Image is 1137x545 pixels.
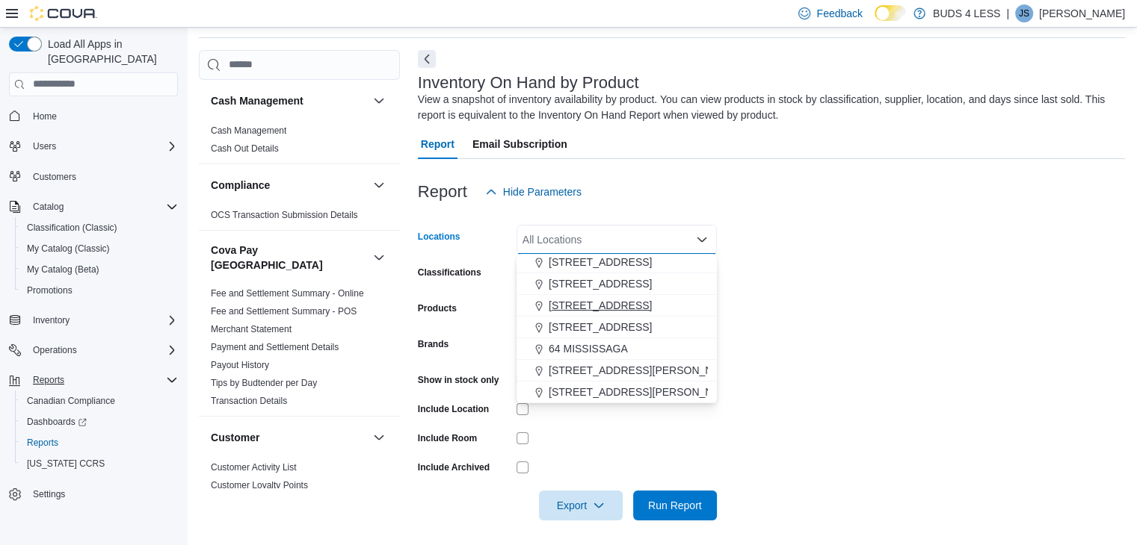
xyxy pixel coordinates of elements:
a: Cash Management [211,125,286,136]
label: Locations [418,231,460,243]
span: Dashboards [21,413,178,431]
button: Next [418,50,436,68]
span: [STREET_ADDRESS] [549,276,652,291]
div: Jon Stephan [1015,4,1033,22]
span: My Catalog (Beta) [27,264,99,275]
button: Customer [370,429,388,446]
button: Operations [27,341,83,359]
button: Inventory [3,310,184,331]
a: Customer Activity List [211,462,297,473]
button: Home [3,105,184,127]
h3: Inventory On Hand by Product [418,74,639,92]
button: Promotions [15,280,184,301]
label: Brands [418,338,449,350]
span: Fee and Settlement Summary - Online [211,287,364,299]
nav: Complex example [9,99,178,544]
span: Classification (Classic) [21,219,178,237]
span: Canadian Compliance [27,395,115,407]
span: Classification (Classic) [27,222,117,234]
button: [STREET_ADDRESS] [517,252,717,273]
span: Transaction Details [211,395,287,407]
div: Compliance [199,206,400,230]
button: Cova Pay [GEOGRAPHIC_DATA] [370,249,388,267]
button: Users [3,136,184,157]
span: Merchant Statement [211,323,292,335]
a: Home [27,108,63,125]
a: Promotions [21,281,78,299]
h3: Report [418,183,467,201]
span: Customers [27,167,178,186]
h3: Cash Management [211,93,303,108]
button: Catalog [3,196,184,217]
span: Cash Out Details [211,143,279,155]
button: Reports [3,370,184,390]
p: | [1006,4,1009,22]
span: Canadian Compliance [21,392,178,410]
span: Feedback [816,6,862,21]
p: BUDS 4 LESS [933,4,1000,22]
span: Users [27,137,178,155]
button: My Catalog (Beta) [15,259,184,280]
span: [STREET_ADDRESS] [549,255,652,270]
span: My Catalog (Beta) [21,261,178,278]
a: Customers [27,168,82,186]
button: [US_STATE] CCRS [15,453,184,474]
span: Report [421,129,455,159]
div: Cash Management [199,122,400,163]
div: Choose from the following options [517,230,717,403]
button: Export [539,490,623,520]
button: Customer [211,430,367,445]
button: Catalog [27,198,70,216]
a: My Catalog (Beta) [21,261,105,278]
span: Promotions [27,284,73,296]
span: Customer Loyalty Points [211,479,308,491]
span: Hide Parameters [503,184,582,199]
span: Inventory [27,311,178,329]
button: Cova Pay [GEOGRAPHIC_DATA] [211,243,367,272]
button: Users [27,137,62,155]
span: My Catalog (Classic) [27,243,110,255]
button: [STREET_ADDRESS] [517,273,717,295]
span: Load All Apps in [GEOGRAPHIC_DATA] [42,37,178,66]
div: Cova Pay [GEOGRAPHIC_DATA] [199,284,400,416]
button: Hide Parameters [479,177,588,207]
button: Customers [3,166,184,187]
span: Washington CCRS [21,455,178,473]
label: Classifications [418,267,481,278]
span: Export [548,490,614,520]
a: Settings [27,485,71,503]
span: Dashboards [27,416,87,428]
span: Reports [33,374,64,386]
span: [STREET_ADDRESS][PERSON_NAME] [549,363,739,378]
h3: Customer [211,430,259,445]
span: Run Report [648,498,702,513]
label: Include Archived [418,461,490,473]
button: My Catalog (Classic) [15,238,184,259]
button: [STREET_ADDRESS][PERSON_NAME] [517,360,717,381]
span: Operations [27,341,178,359]
span: Settings [27,485,178,503]
button: Settings [3,483,184,505]
span: Home [27,107,178,125]
span: Payment and Settlement Details [211,341,339,353]
a: Classification (Classic) [21,219,123,237]
img: Cova [30,6,97,21]
button: Close list of options [696,234,708,246]
div: View a snapshot of inventory availability by product. You can view products in stock by classific... [418,92,1118,123]
span: Settings [33,488,65,500]
button: Reports [15,432,184,453]
label: Include Location [418,403,489,415]
button: [STREET_ADDRESS] [517,317,717,338]
h3: Compliance [211,178,270,193]
span: Reports [27,371,178,389]
span: Tips by Budtender per Day [211,377,317,389]
span: 64 MISSISSAGA [549,341,628,356]
span: Cash Management [211,125,286,137]
a: My Catalog (Classic) [21,240,116,258]
button: Cash Management [370,92,388,110]
span: My Catalog (Classic) [21,240,178,258]
a: Dashboards [21,413,93,431]
a: Fee and Settlement Summary - POS [211,306,357,317]
span: Dark Mode [875,21,875,22]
